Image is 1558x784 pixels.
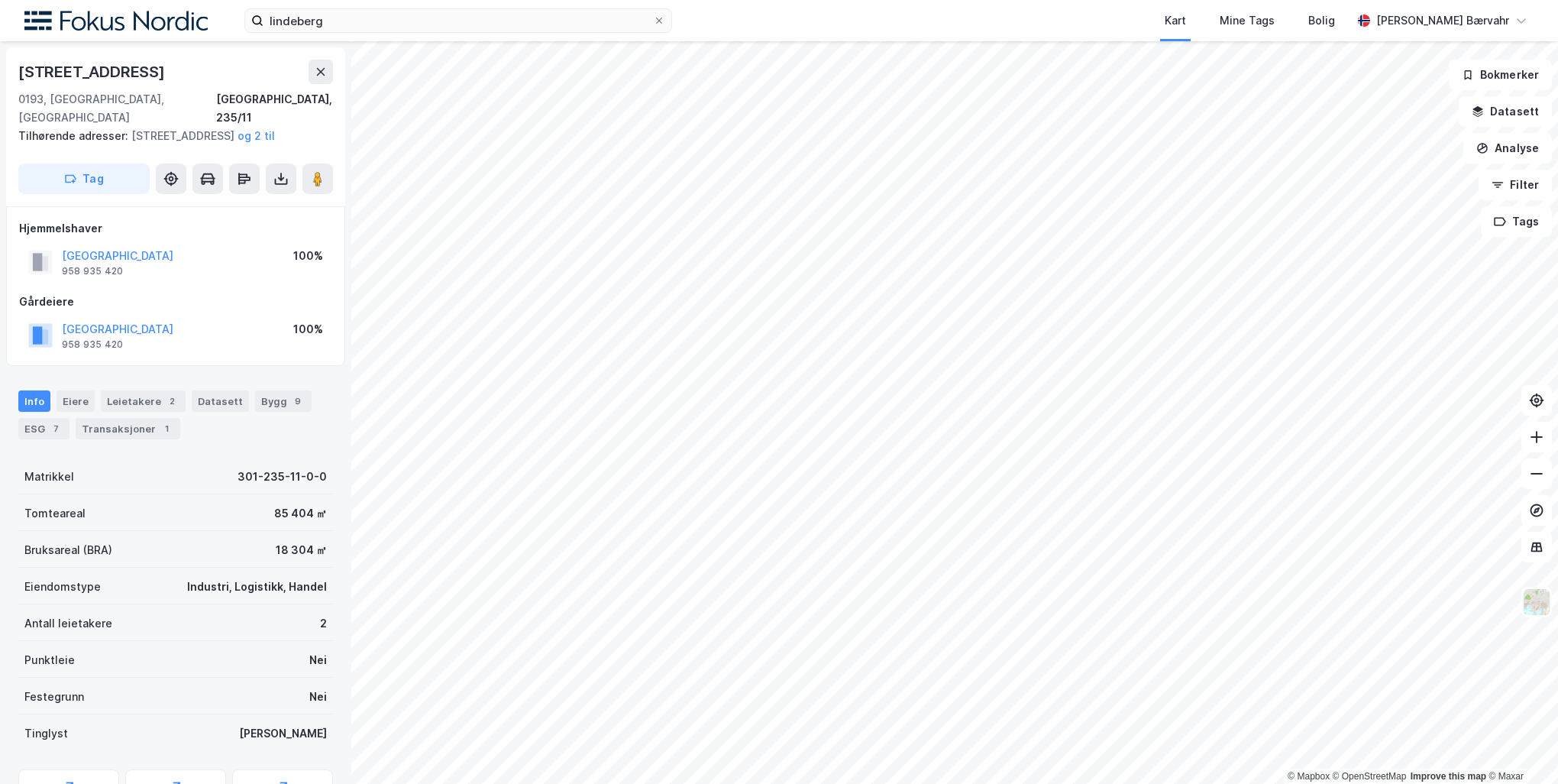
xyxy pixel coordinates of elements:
[18,164,150,194] button: Tag
[24,614,112,633] div: Antall leietakere
[1482,711,1558,784] iframe: Chat Widget
[1463,133,1552,164] button: Analyse
[187,578,327,596] div: Industri, Logistikk, Handel
[18,129,131,142] span: Tilhørende adresser:
[255,390,312,412] div: Bygg
[164,394,179,409] div: 2
[18,60,168,84] div: [STREET_ADDRESS]
[62,339,123,351] div: 958 935 420
[18,127,321,145] div: [STREET_ADDRESS]
[216,90,333,127] div: [GEOGRAPHIC_DATA], 235/11
[1479,170,1552,200] button: Filter
[1481,206,1552,237] button: Tags
[309,688,327,706] div: Nei
[19,219,332,238] div: Hjemmelshaver
[18,390,50,412] div: Info
[57,390,95,412] div: Eiere
[1459,96,1552,127] button: Datasett
[263,9,653,32] input: Søk på adresse, matrikkel, gårdeiere, leietakere eller personer
[1522,588,1551,617] img: Z
[24,724,68,743] div: Tinglyst
[1333,771,1407,782] a: OpenStreetMap
[290,394,305,409] div: 9
[1376,11,1509,30] div: [PERSON_NAME] Bærvahr
[1308,11,1335,30] div: Bolig
[24,11,208,31] img: fokus-nordic-logo.8a93422641609758e4ac.png
[24,468,74,486] div: Matrikkel
[1449,60,1552,90] button: Bokmerker
[239,724,327,743] div: [PERSON_NAME]
[276,541,327,559] div: 18 304 ㎡
[238,468,327,486] div: 301-235-11-0-0
[1411,771,1486,782] a: Improve this map
[274,504,327,523] div: 85 404 ㎡
[24,541,112,559] div: Bruksareal (BRA)
[76,418,180,439] div: Transaksjoner
[1165,11,1186,30] div: Kart
[24,504,86,523] div: Tomteareal
[293,247,323,265] div: 100%
[309,651,327,669] div: Nei
[24,578,101,596] div: Eiendomstype
[18,418,69,439] div: ESG
[18,90,216,127] div: 0193, [GEOGRAPHIC_DATA], [GEOGRAPHIC_DATA]
[24,688,84,706] div: Festegrunn
[293,320,323,339] div: 100%
[159,421,174,436] div: 1
[48,421,63,436] div: 7
[192,390,249,412] div: Datasett
[24,651,75,669] div: Punktleie
[320,614,327,633] div: 2
[62,265,123,277] div: 958 935 420
[101,390,186,412] div: Leietakere
[19,293,332,311] div: Gårdeiere
[1288,771,1330,782] a: Mapbox
[1482,711,1558,784] div: Kontrollprogram for chat
[1220,11,1275,30] div: Mine Tags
